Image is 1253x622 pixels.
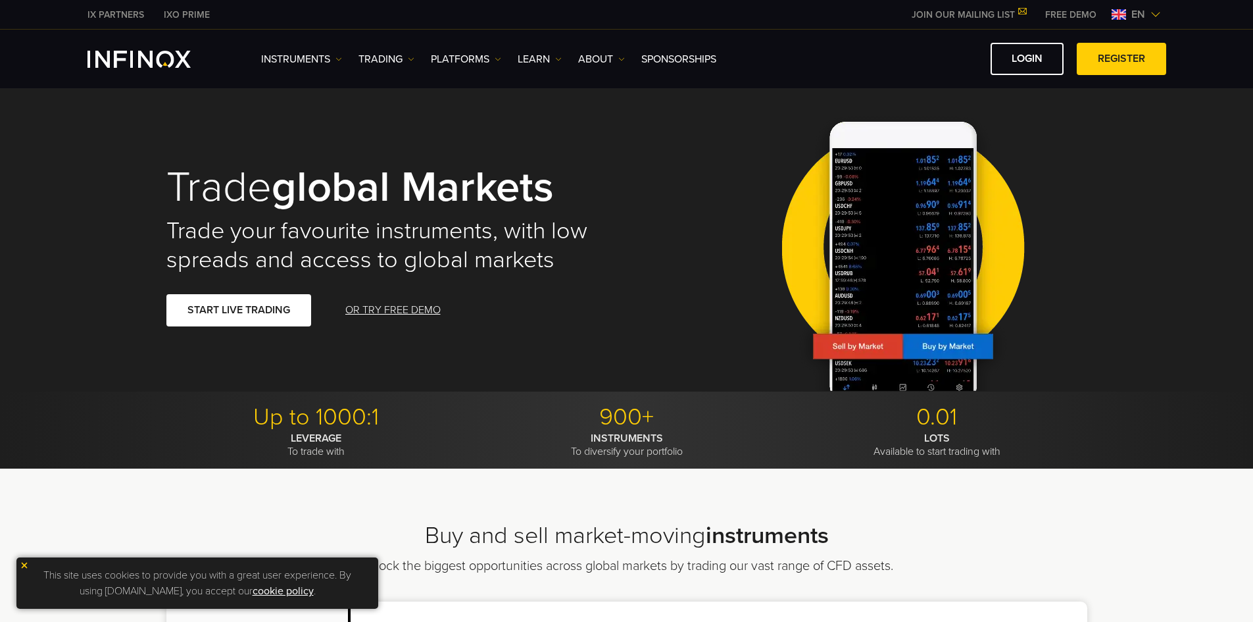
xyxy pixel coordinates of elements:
p: This site uses cookies to provide you with a great user experience. By using [DOMAIN_NAME], you a... [23,564,372,602]
strong: LEVERAGE [291,432,341,445]
p: Unlock the biggest opportunities across global markets by trading our vast range of CFD assets. [322,557,931,575]
strong: instruments [706,521,829,550]
a: INFINOX [154,8,220,22]
h2: Buy and sell market-moving [166,521,1087,550]
p: 900+ [476,403,777,432]
p: To trade with [166,432,467,458]
h1: Trade [166,165,608,210]
a: REGISTER [1077,43,1166,75]
p: 0.01 [787,403,1087,432]
img: yellow close icon [20,561,29,570]
a: INFINOX MENU [1035,8,1106,22]
a: INFINOX Logo [87,51,222,68]
a: OR TRY FREE DEMO [344,294,442,326]
strong: global markets [272,161,554,213]
strong: LOTS [924,432,950,445]
p: Available to start trading with [787,432,1087,458]
a: PLATFORMS [431,51,501,67]
span: en [1126,7,1150,22]
strong: INSTRUMENTS [591,432,663,445]
a: ABOUT [578,51,625,67]
a: SPONSORSHIPS [641,51,716,67]
p: To diversify your portfolio [476,432,777,458]
a: Learn [518,51,562,67]
a: START LIVE TRADING [166,294,311,326]
a: LOGIN [991,43,1064,75]
a: INFINOX [78,8,154,22]
a: Instruments [261,51,342,67]
a: cookie policy [253,584,314,598]
h2: Trade your favourite instruments, with low spreads and access to global markets [166,217,608,274]
p: Up to 1000:1 [166,403,467,432]
a: JOIN OUR MAILING LIST [902,9,1035,20]
a: TRADING [358,51,414,67]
